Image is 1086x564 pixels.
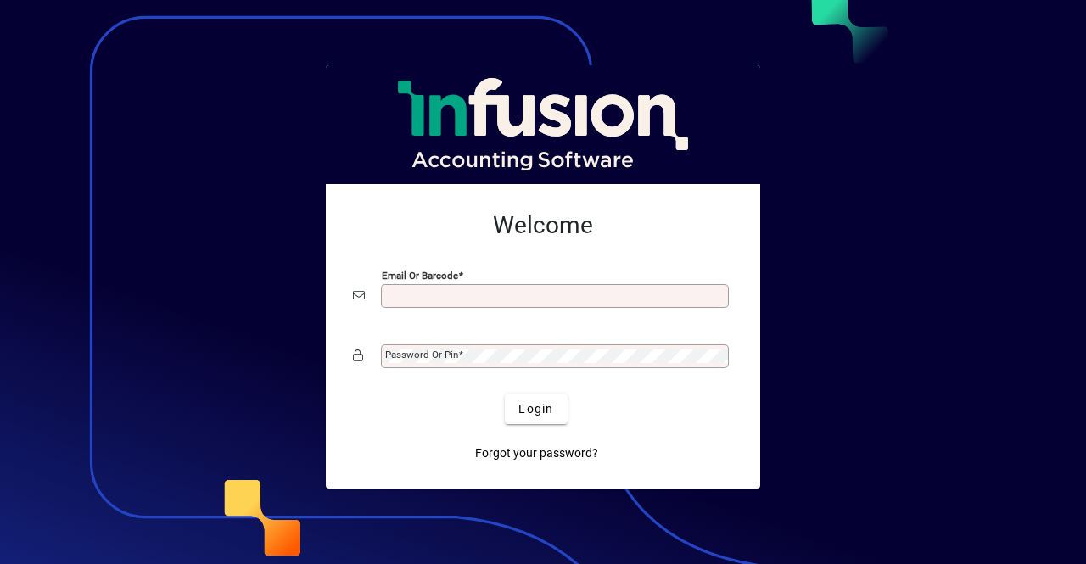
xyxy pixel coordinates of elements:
[518,400,553,418] span: Login
[505,394,567,424] button: Login
[468,438,605,468] a: Forgot your password?
[385,349,458,360] mat-label: Password or Pin
[382,270,458,282] mat-label: Email or Barcode
[475,444,598,462] span: Forgot your password?
[353,211,733,240] h2: Welcome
